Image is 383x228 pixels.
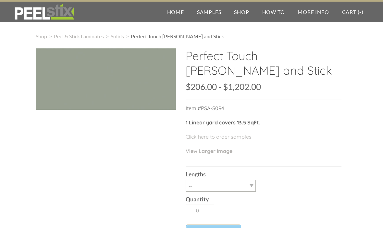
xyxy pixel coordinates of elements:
a: More Info [291,2,335,22]
b: Lengths [186,171,206,178]
p: Item #PSA-S094 [186,104,341,119]
a: Samples [191,2,228,22]
span: > [124,33,131,39]
strong: 1 Linear yard covers 13.5 SqFt. [186,119,260,126]
a: Cart (-) [336,2,370,22]
a: Shop [36,33,47,39]
b: Quantity [186,196,209,203]
a: Click here to order samples [186,133,252,140]
img: REFACE SUPPLIES [13,4,76,20]
h2: Perfect Touch [PERSON_NAME] and Stick [186,48,341,82]
span: Perfect Touch [PERSON_NAME] and Stick [131,33,224,39]
a: Peel & Stick Laminates [54,33,104,39]
a: How To [256,2,291,22]
a: Shop [228,2,255,22]
a: View Larger Image [186,148,232,154]
span: $206.00 - $1,202.00 [186,82,261,92]
a: Home [161,2,191,22]
span: - [359,9,362,15]
span: > [104,33,111,39]
a: Solids [111,33,124,39]
span: > [47,33,54,39]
